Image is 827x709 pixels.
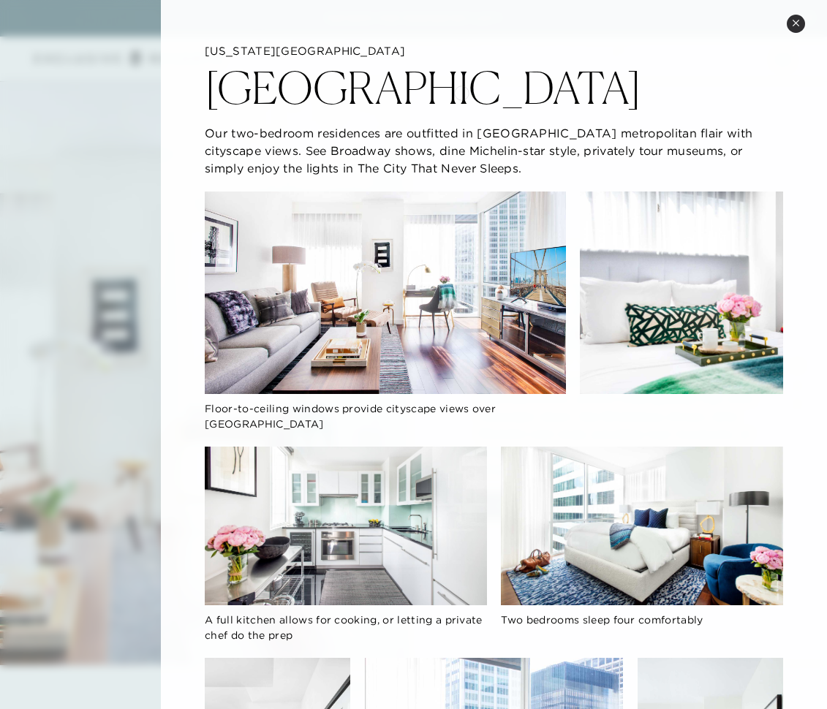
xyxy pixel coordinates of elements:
iframe: Qualified Messenger [812,694,827,709]
span: Two bedrooms sleep four comfortably [501,613,703,626]
span: Floor-to-ceiling windows provide cityscape views over [GEOGRAPHIC_DATA] [205,402,496,431]
h5: [US_STATE][GEOGRAPHIC_DATA] [205,44,783,58]
span: A full kitchen allows for cooking, or letting a private chef do the prep [205,613,483,642]
p: Our two-bedroom residences are outfitted in [GEOGRAPHIC_DATA] metropolitan flair with cityscape v... [205,124,783,177]
h2: [GEOGRAPHIC_DATA] [205,66,641,110]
